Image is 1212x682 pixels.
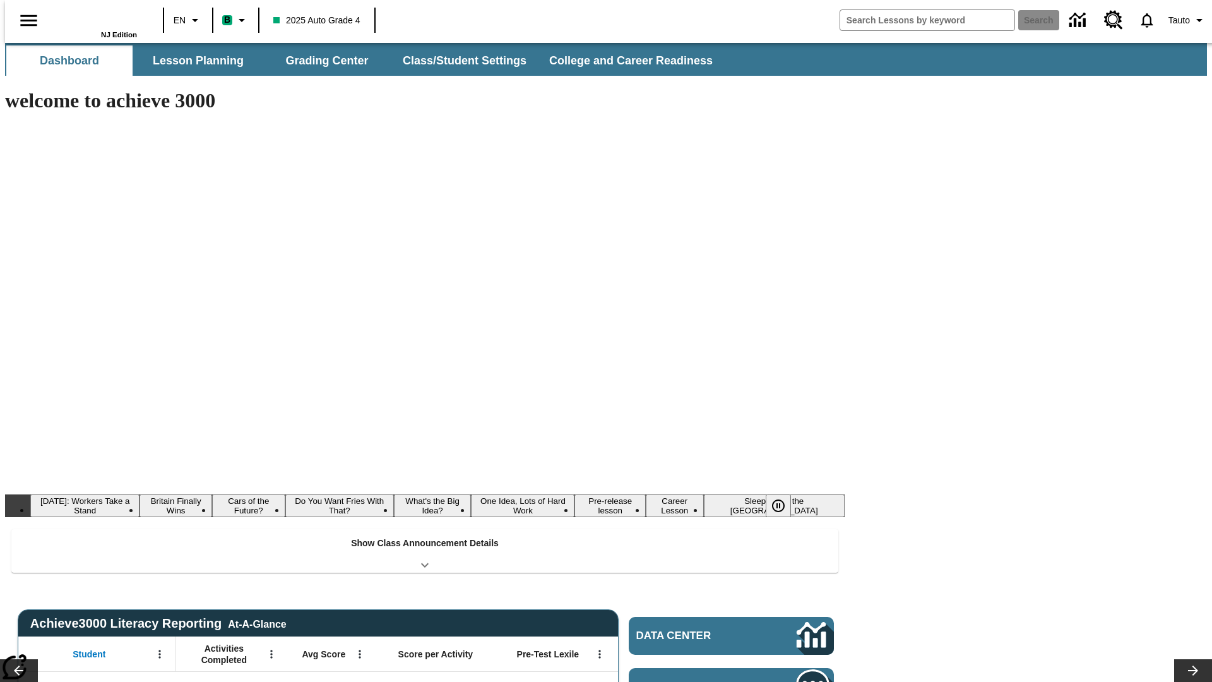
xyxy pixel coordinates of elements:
div: SubNavbar [5,45,724,76]
a: Data Center [629,617,834,655]
button: Slide 2 Britain Finally Wins [140,494,211,517]
button: Slide 1 Labor Day: Workers Take a Stand [30,494,140,517]
a: Notifications [1131,4,1163,37]
button: Class/Student Settings [393,45,537,76]
div: SubNavbar [5,43,1207,76]
a: Home [55,6,137,31]
h1: welcome to achieve 3000 [5,89,845,112]
button: Lesson carousel, Next [1174,659,1212,682]
span: Achieve3000 Literacy Reporting [30,616,287,631]
span: Avg Score [302,649,345,660]
span: Tauto [1168,14,1190,27]
span: Data Center [636,630,754,642]
div: Show Class Announcement Details [11,529,838,573]
button: Grading Center [264,45,390,76]
button: Lesson Planning [135,45,261,76]
button: Open side menu [10,2,47,39]
button: Profile/Settings [1163,9,1212,32]
span: Pre-Test Lexile [517,649,579,660]
span: EN [174,14,186,27]
span: Student [73,649,105,660]
button: Slide 7 Pre-release lesson [574,494,646,517]
span: Activities Completed [182,643,266,666]
p: Show Class Announcement Details [351,537,499,550]
button: Open Menu [350,645,369,664]
button: Slide 9 Sleepless in the Animal Kingdom [704,494,845,517]
button: Slide 8 Career Lesson [646,494,704,517]
span: 2025 Auto Grade 4 [273,14,360,27]
button: Slide 4 Do You Want Fries With That? [285,494,394,517]
button: Slide 6 One Idea, Lots of Hard Work [471,494,574,517]
button: Slide 3 Cars of the Future? [212,494,285,517]
button: Pause [766,494,791,517]
span: NJ Edition [101,31,137,39]
span: Score per Activity [398,649,473,660]
div: At-A-Glance [228,616,286,630]
button: Slide 5 What's the Big Idea? [394,494,472,517]
button: Open Menu [590,645,609,664]
button: Open Menu [262,645,281,664]
a: Data Center [1062,3,1096,38]
input: search field [840,10,1014,30]
button: Open Menu [150,645,169,664]
span: B [224,12,230,28]
div: Home [55,4,137,39]
button: Boost Class color is mint green. Change class color [217,9,254,32]
button: Dashboard [6,45,133,76]
button: Language: EN, Select a language [168,9,208,32]
div: Pause [766,494,804,517]
button: College and Career Readiness [539,45,723,76]
a: Resource Center, Will open in new tab [1096,3,1131,37]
